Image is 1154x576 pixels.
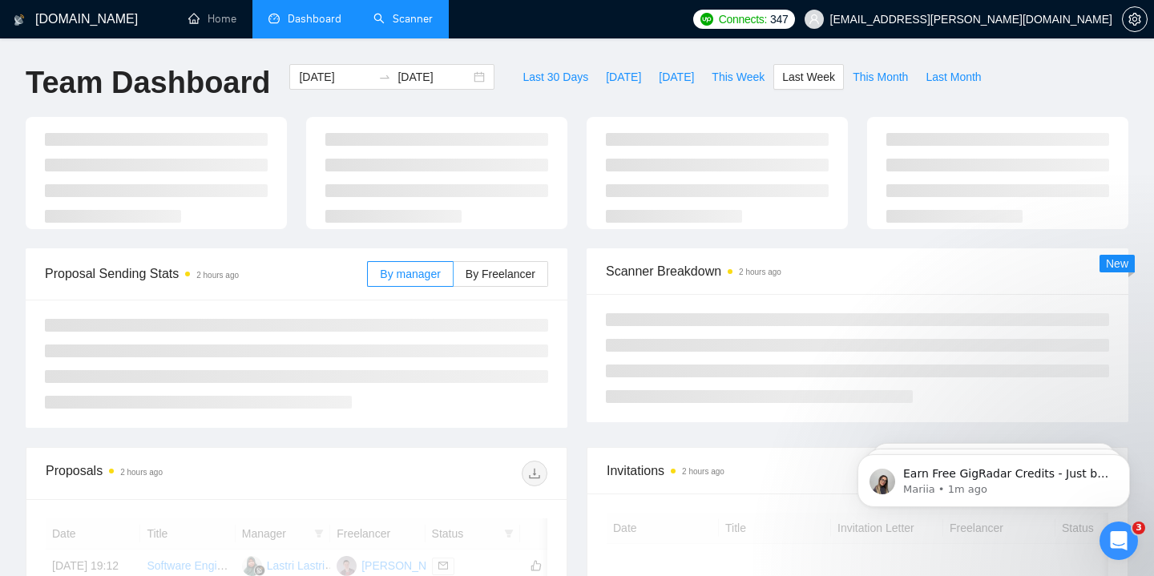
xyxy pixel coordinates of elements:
h1: Team Dashboard [26,64,270,102]
a: searchScanner [373,12,433,26]
span: This Week [712,68,765,86]
span: to [378,70,391,83]
span: swap-right [378,70,391,83]
span: 347 [770,10,788,28]
span: Scanner Breakdown [606,261,1109,281]
button: [DATE] [650,64,703,90]
span: Last 30 Days [523,68,588,86]
button: Last Week [773,64,844,90]
button: setting [1122,6,1148,32]
time: 2 hours ago [739,268,781,276]
button: Last Month [917,64,990,90]
img: logo [14,7,25,33]
span: This Month [853,68,908,86]
input: End date [397,68,470,86]
span: 3 [1132,522,1145,534]
span: New [1106,257,1128,270]
span: Invitations [607,461,1108,481]
time: 2 hours ago [682,467,724,476]
iframe: Intercom live chat [1100,522,1138,560]
span: By Freelancer [466,268,535,280]
span: setting [1123,13,1147,26]
div: Proposals [46,461,297,486]
time: 2 hours ago [196,271,239,280]
span: [DATE] [606,68,641,86]
button: [DATE] [597,64,650,90]
span: Proposal Sending Stats [45,264,367,284]
a: homeHome [188,12,236,26]
button: This Month [844,64,917,90]
input: Start date [299,68,372,86]
span: By manager [380,268,440,280]
a: setting [1122,13,1148,26]
span: user [809,14,820,25]
iframe: Intercom notifications message [833,421,1154,533]
span: Connects: [719,10,767,28]
span: Dashboard [288,12,341,26]
button: Last 30 Days [514,64,597,90]
span: [DATE] [659,68,694,86]
button: This Week [703,64,773,90]
span: dashboard [268,13,280,24]
span: Last Week [782,68,835,86]
span: Last Month [926,68,981,86]
img: upwork-logo.png [700,13,713,26]
time: 2 hours ago [120,468,163,477]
